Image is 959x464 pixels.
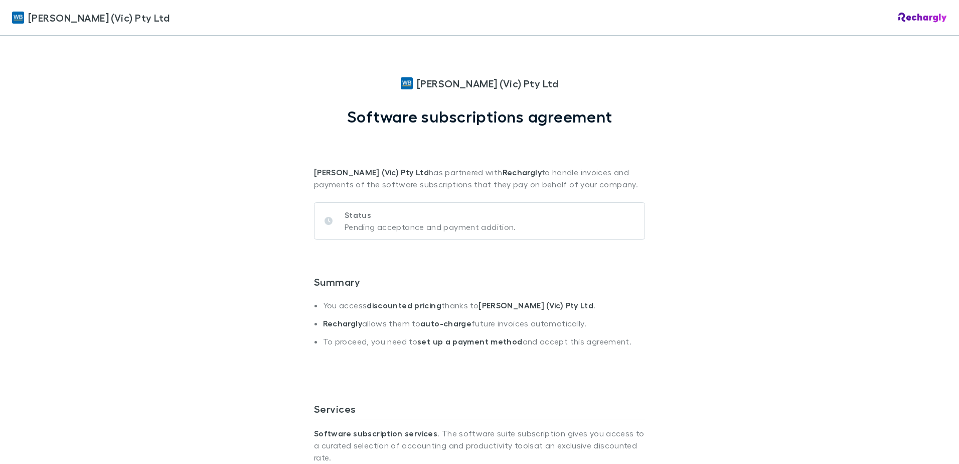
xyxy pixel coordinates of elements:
li: allows them to future invoices automatically. [323,318,645,336]
li: You access thanks to . [323,300,645,318]
strong: [PERSON_NAME] (Vic) Pty Ltd [314,167,429,177]
img: William Buck (Vic) Pty Ltd's Logo [401,77,413,89]
strong: Software subscription services [314,428,437,438]
p: Pending acceptance and payment addition. [345,221,516,233]
span: [PERSON_NAME] (Vic) Pty Ltd [28,10,170,25]
p: has partnered with to handle invoices and payments of the software subscriptions that they pay on... [314,126,645,190]
img: Rechargly Logo [898,13,947,23]
strong: Rechargly [323,318,362,328]
h3: Summary [314,276,645,292]
span: [PERSON_NAME] (Vic) Pty Ltd [417,76,558,91]
strong: Rechargly [503,167,542,177]
strong: discounted pricing [367,300,441,310]
strong: auto-charge [420,318,471,328]
li: To proceed, you need to and accept this agreement. [323,336,645,355]
p: Status [345,209,516,221]
strong: [PERSON_NAME] (Vic) Pty Ltd [478,300,593,310]
img: William Buck (Vic) Pty Ltd's Logo [12,12,24,24]
strong: set up a payment method [417,336,522,346]
h3: Services [314,403,645,419]
h1: Software subscriptions agreement [347,107,612,126]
